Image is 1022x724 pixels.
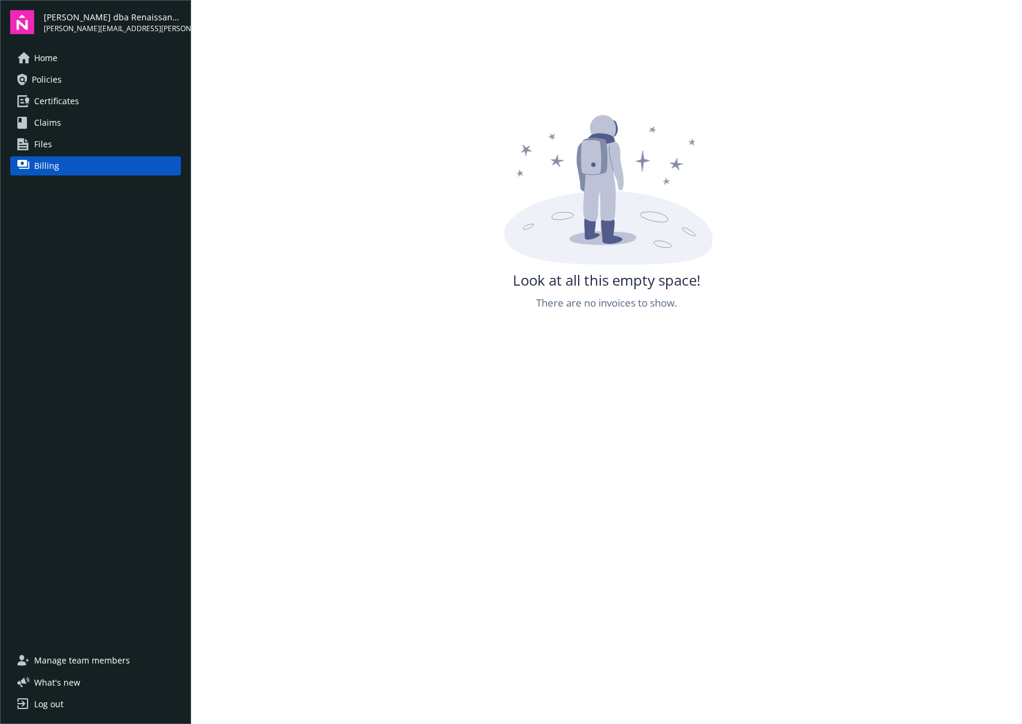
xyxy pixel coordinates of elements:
a: Manage team members [10,651,181,670]
span: Policies [32,70,62,89]
span: Claims [34,113,61,132]
span: Manage team members [34,651,130,670]
img: navigator-logo.svg [10,10,34,34]
span: Home [34,49,58,68]
span: Billing [34,156,59,175]
a: Files [10,135,181,154]
span: [PERSON_NAME] dba Renaissance Studios [GEOGRAPHIC_DATA] [44,11,181,23]
span: Look at all this empty space! [513,270,700,290]
span: [PERSON_NAME][EMAIL_ADDRESS][PERSON_NAME][DOMAIN_NAME] [44,23,181,34]
button: What's new [10,676,99,689]
div: Log out [34,695,64,714]
span: There are no invoices to show. [536,295,677,311]
span: Certificates [34,92,79,111]
a: Claims [10,113,181,132]
span: What ' s new [34,676,80,689]
a: Policies [10,70,181,89]
a: Home [10,49,181,68]
button: [PERSON_NAME] dba Renaissance Studios [GEOGRAPHIC_DATA][PERSON_NAME][EMAIL_ADDRESS][PERSON_NAME][... [44,10,181,34]
span: Files [34,135,52,154]
a: Billing [10,156,181,175]
a: Certificates [10,92,181,111]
